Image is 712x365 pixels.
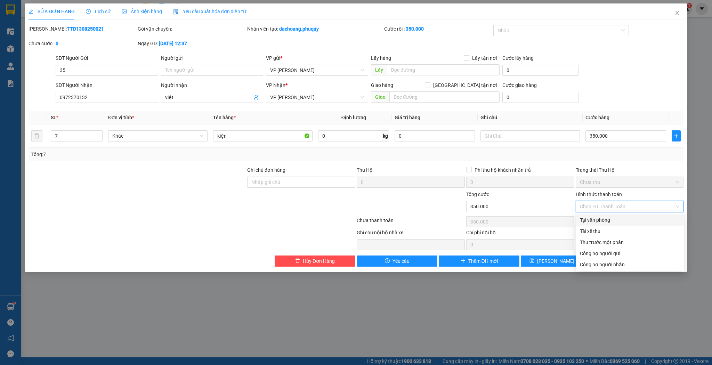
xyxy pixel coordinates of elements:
span: Giao hàng [371,82,393,88]
div: Thu trước một phần [580,238,680,246]
span: exclamation-circle [385,258,390,264]
div: Công nợ người gửi [580,250,680,257]
label: Ghi chú đơn hàng [247,167,285,173]
div: Trạng thái Thu Hộ [576,166,684,174]
span: delete [295,258,300,264]
b: dachoang.phuquy [279,26,319,32]
span: Lấy [371,64,387,75]
span: Tổng cước [466,192,489,197]
span: Hủy Đơn Hàng [303,257,335,265]
span: Lấy tận nơi [469,54,500,62]
div: Tổng: 7 [31,151,275,158]
label: Cước lấy hàng [502,55,534,61]
input: Cước giao hàng [502,92,578,103]
span: edit [29,9,33,14]
input: Ghi Chú [480,130,580,141]
label: Cước giao hàng [502,82,537,88]
span: Giao [371,91,389,103]
span: plus [672,133,681,139]
span: SỬA ĐƠN HÀNG [29,9,75,14]
div: Tài xế thu [580,227,680,235]
div: SĐT Người Gửi [56,54,158,62]
div: Nhân viên tạo: [247,25,382,33]
div: VP gửi [266,54,368,62]
span: save [529,258,534,264]
button: delete [31,130,42,141]
div: Công nợ người nhận [580,261,680,268]
th: Ghi chú [478,111,583,124]
span: close [674,10,680,16]
button: save[PERSON_NAME] thay đổi [521,255,601,267]
span: Giá trị hàng [395,115,420,120]
span: Cước hàng [585,115,609,120]
button: plusThêm ĐH mới [439,255,519,267]
span: SL [51,115,56,120]
span: VP Hà Huy Tập [270,92,364,103]
span: user-add [253,95,259,100]
div: Người nhận [161,81,263,89]
span: Phí thu hộ khách nhận trả [472,166,534,174]
span: Chưa thu [580,177,680,187]
span: Khác [112,131,203,141]
span: Lịch sử [86,9,111,14]
b: 0 [56,41,58,46]
div: Cước gửi hàng sẽ được ghi vào công nợ của người gửi [576,248,684,259]
button: Close [667,3,687,23]
input: Ghi chú đơn hàng [247,177,355,188]
span: Chọn HT Thanh Toán [580,201,680,212]
div: Chi phí nội bộ [466,229,574,239]
span: kg [382,130,389,141]
span: [PERSON_NAME] thay đổi [537,257,593,265]
span: Ảnh kiện hàng [122,9,162,14]
div: Gói vận chuyển: [138,25,246,33]
span: Đơn vị tính [108,115,134,120]
b: TTD1308250021 [67,26,104,32]
input: Cước lấy hàng [502,65,578,76]
div: Chưa thanh toán [356,217,466,229]
span: Định lượng [341,115,366,120]
div: Chưa cước : [29,40,137,47]
div: SĐT Người Nhận [56,81,158,89]
button: deleteHủy Đơn Hàng [275,255,355,267]
div: Cước gửi hàng sẽ được ghi vào công nợ của người nhận [576,259,684,270]
div: Người gửi [161,54,263,62]
b: [DATE] 12:37 [159,41,187,46]
div: Ghi chú nội bộ nhà xe [357,229,465,239]
button: exclamation-circleYêu cầu [357,255,437,267]
span: VP Trần Thủ Độ [270,65,364,75]
input: VD: Bàn, Ghế [213,130,313,141]
span: picture [122,9,127,14]
span: clock-circle [86,9,91,14]
span: [GEOGRAPHIC_DATA] tận nơi [430,81,500,89]
div: [PERSON_NAME]: [29,25,137,33]
span: Tên hàng [213,115,236,120]
span: Yêu cầu xuất hóa đơn điện tử [173,9,246,14]
img: icon [173,9,179,15]
span: Thu Hộ [357,167,373,173]
div: Ngày GD: [138,40,246,47]
span: Lấy hàng [371,55,391,61]
input: Dọc đường [389,91,500,103]
span: Yêu cầu [393,257,410,265]
b: 350.000 [406,26,424,32]
label: Hình thức thanh toán [576,192,622,197]
div: Cước rồi : [384,25,492,33]
button: plus [672,130,681,141]
span: VP Nhận [266,82,285,88]
input: Dọc đường [387,64,500,75]
div: Tại văn phòng [580,216,680,224]
span: plus [461,258,466,264]
span: Thêm ĐH mới [468,257,498,265]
